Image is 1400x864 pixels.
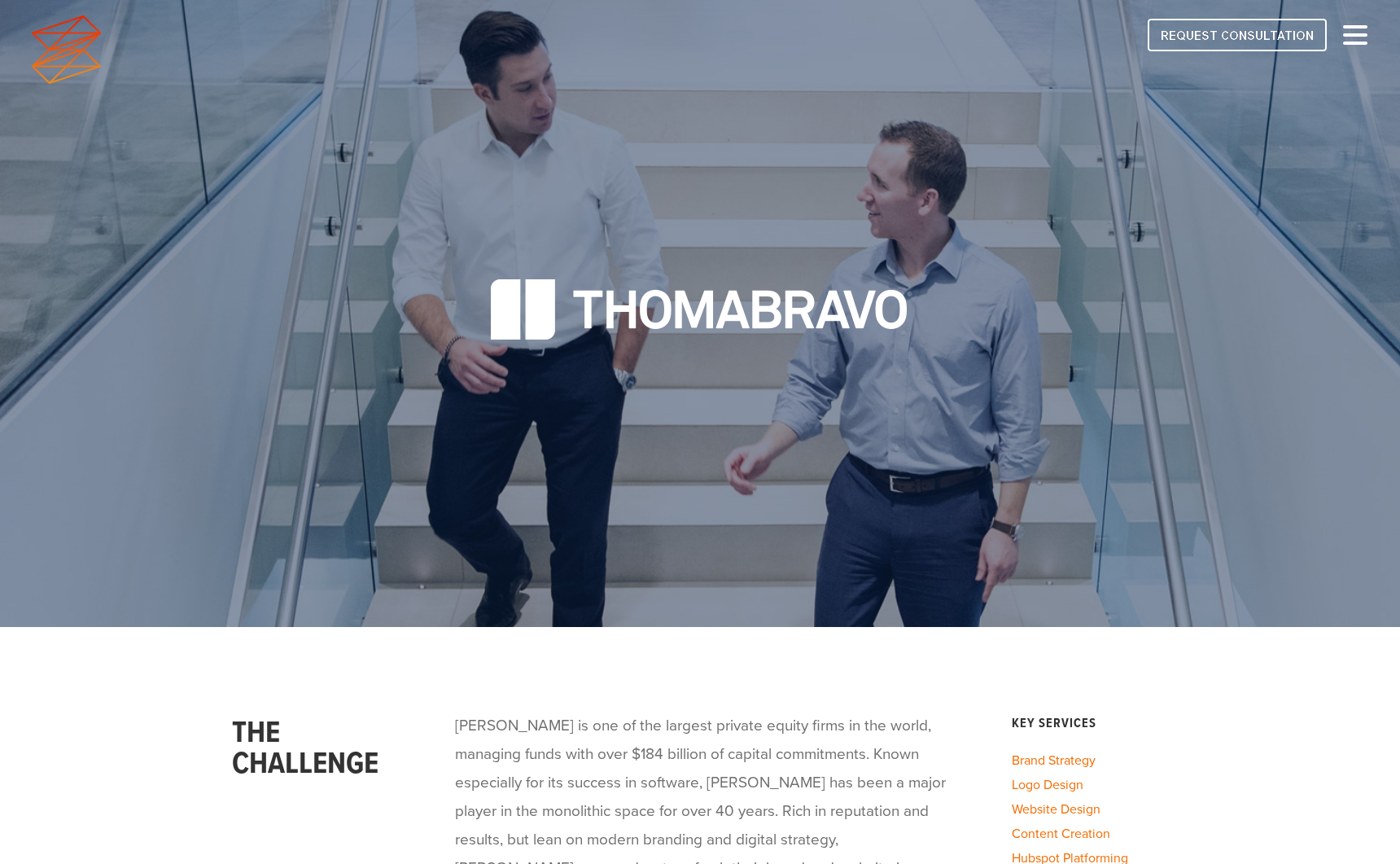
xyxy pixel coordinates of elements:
[1012,748,1192,773] a: Brand Strategy
[1012,716,1192,732] h3: KEY SERVICES
[1012,773,1192,797] a: Logo Design
[491,279,907,340] img: logo-thomabravo
[191,718,429,780] h1: The Challenge
[1148,19,1327,51] img: REQUEST CONSULTATION
[1012,822,1192,846] a: Content Creation
[1012,797,1192,822] a: Website Design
